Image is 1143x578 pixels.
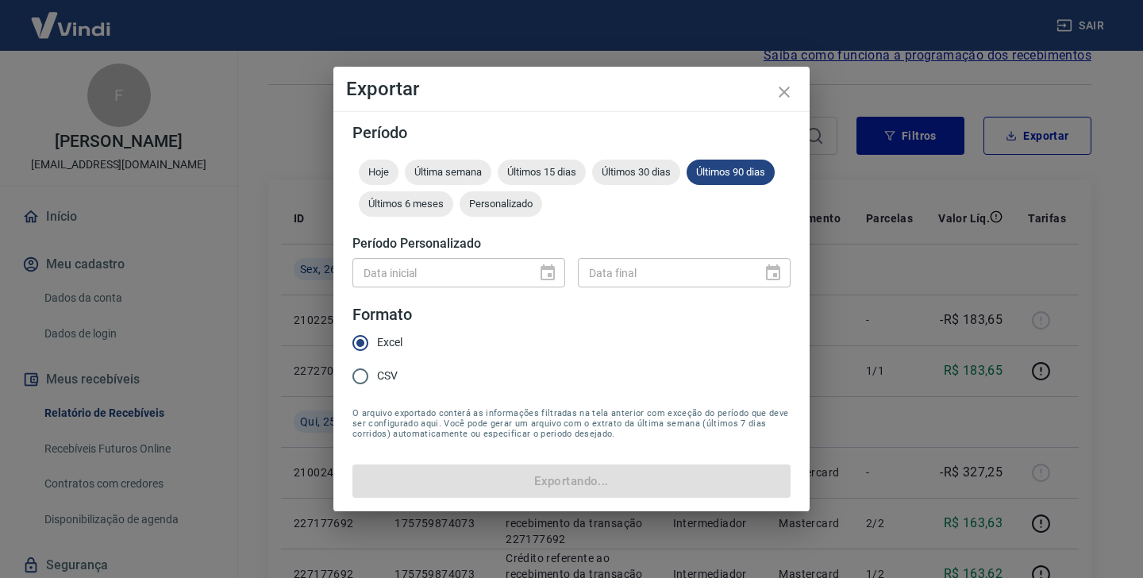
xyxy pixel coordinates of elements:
div: Última semana [405,160,491,185]
button: close [765,73,803,111]
h5: Período [352,125,791,141]
h4: Exportar [346,79,797,98]
div: Hoje [359,160,398,185]
div: Personalizado [460,191,542,217]
input: DD/MM/YYYY [352,258,525,287]
span: Última semana [405,166,491,178]
span: Últimos 30 dias [592,166,680,178]
span: CSV [377,368,398,384]
span: Personalizado [460,198,542,210]
span: Últimos 6 meses [359,198,453,210]
span: Últimos 90 dias [687,166,775,178]
h5: Período Personalizado [352,236,791,252]
span: Excel [377,334,402,351]
div: Últimos 15 dias [498,160,586,185]
legend: Formato [352,303,412,326]
input: DD/MM/YYYY [578,258,751,287]
span: Últimos 15 dias [498,166,586,178]
div: Últimos 30 dias [592,160,680,185]
span: O arquivo exportado conterá as informações filtradas na tela anterior com exceção do período que ... [352,408,791,439]
div: Últimos 6 meses [359,191,453,217]
div: Últimos 90 dias [687,160,775,185]
span: Hoje [359,166,398,178]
